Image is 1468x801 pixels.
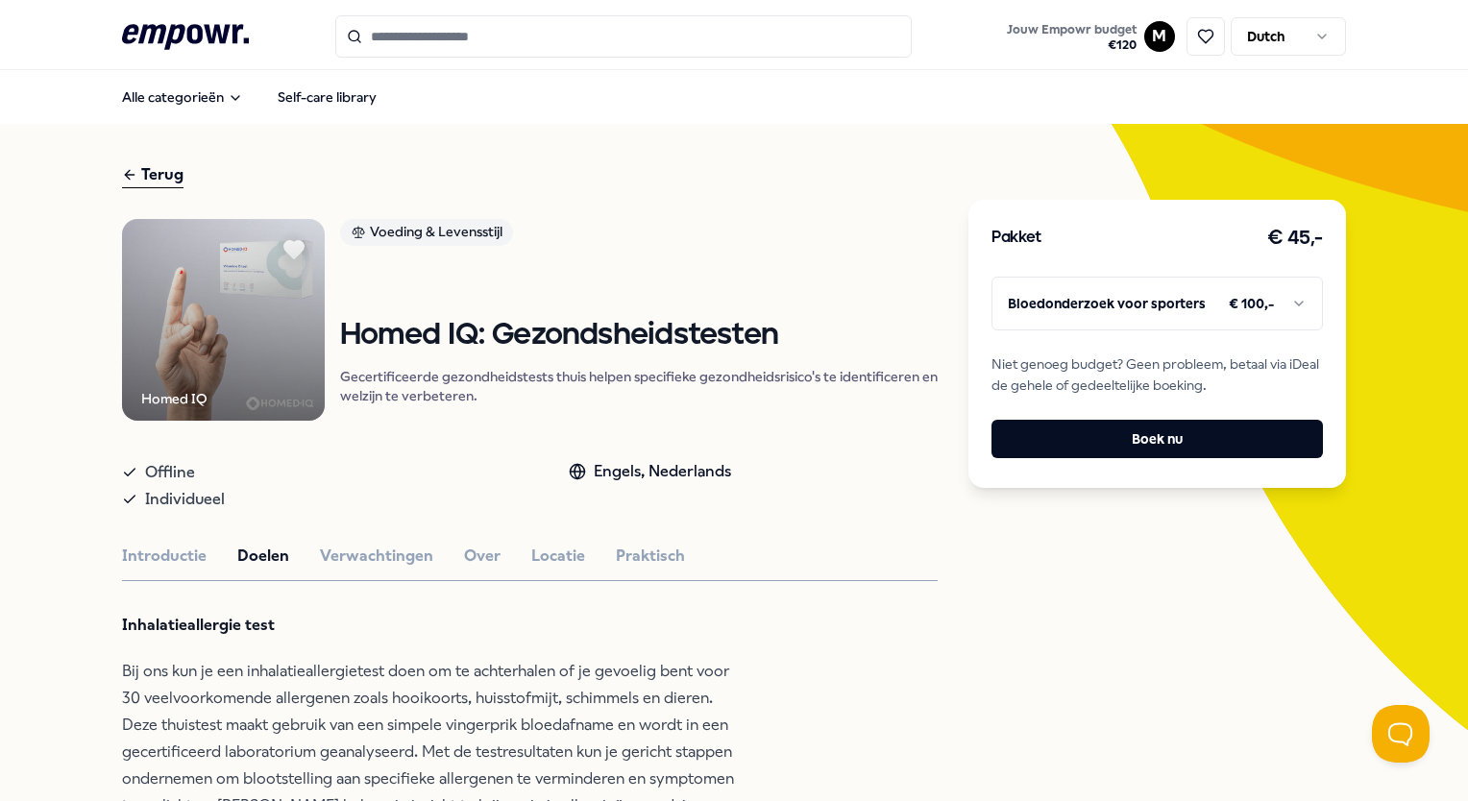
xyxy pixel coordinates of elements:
iframe: Help Scout Beacon - Open [1372,705,1430,763]
h3: € 45,- [1267,223,1323,254]
div: Terug [122,162,183,188]
span: Niet genoeg budget? Geen probleem, betaal via iDeal de gehele of gedeeltelijke boeking. [991,353,1322,397]
span: € 120 [1007,37,1137,53]
h3: Pakket [991,226,1041,251]
button: Jouw Empowr budget€120 [1003,18,1140,57]
span: Jouw Empowr budget [1007,22,1137,37]
button: Alle categorieën [107,78,258,116]
a: Voeding & Levensstijl [340,219,938,253]
button: Over [464,544,501,569]
button: Doelen [237,544,289,569]
strong: Inhalatieallergie test [122,616,275,634]
p: Gecertificeerde gezondheidstests thuis helpen specifieke gezondheidsrisico's te identificeren en ... [340,367,938,405]
div: Homed IQ [141,388,208,409]
a: Self-care library [262,78,392,116]
button: Praktisch [616,544,685,569]
button: Verwachtingen [320,544,433,569]
a: Jouw Empowr budget€120 [999,16,1144,57]
input: Search for products, categories or subcategories [335,15,912,58]
h1: Homed IQ: Gezondsheidstesten [340,319,938,352]
button: Introductie [122,544,207,569]
button: M [1144,21,1175,52]
div: Engels, Nederlands [569,459,731,484]
span: Individueel [145,486,225,513]
nav: Main [107,78,392,116]
img: Product Image [122,219,325,422]
div: Voeding & Levensstijl [340,219,513,246]
span: Offline [145,459,195,486]
button: Locatie [531,544,585,569]
button: Boek nu [991,420,1322,458]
